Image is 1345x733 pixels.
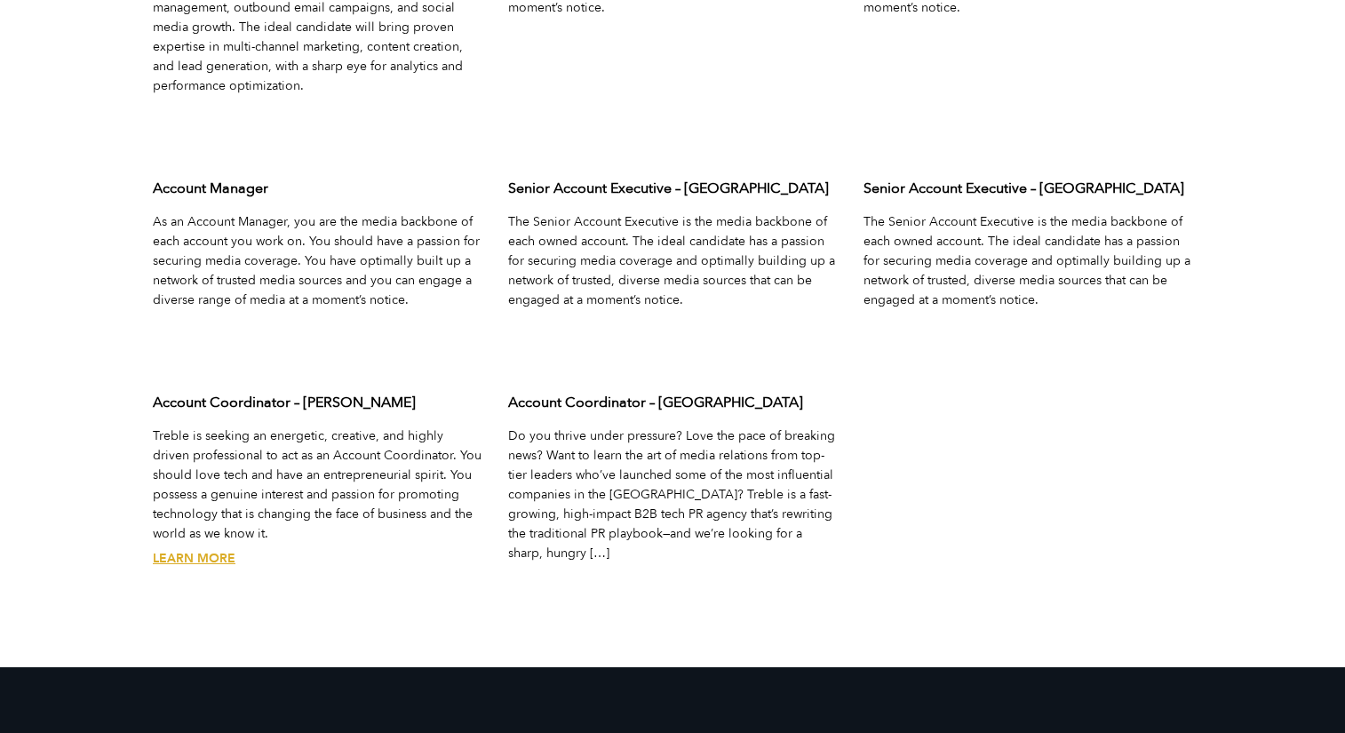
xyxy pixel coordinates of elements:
p: As an Account Manager, you are the media backbone of each account you work on. You should have a ... [153,212,481,310]
h3: Account Coordinator – [PERSON_NAME] [153,393,481,412]
p: Treble is seeking an energetic, creative, and highly driven professional to act as an Account Coo... [153,426,481,544]
p: The Senior Account Executive is the media backbone of each owned account. The ideal candidate has... [508,212,837,310]
p: The Senior Account Executive is the media backbone of each owned account. The ideal candidate has... [864,212,1192,310]
h3: Senior Account Executive – [GEOGRAPHIC_DATA] [508,179,837,198]
h3: Account Manager [153,179,481,198]
a: Account Coordinator – Austin [153,550,235,567]
h3: Account Coordinator – [GEOGRAPHIC_DATA] [508,393,837,412]
h3: Senior Account Executive – [GEOGRAPHIC_DATA] [864,179,1192,198]
p: Do you thrive under pressure? Love the pace of breaking news? Want to learn the art of media rela... [508,426,837,563]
